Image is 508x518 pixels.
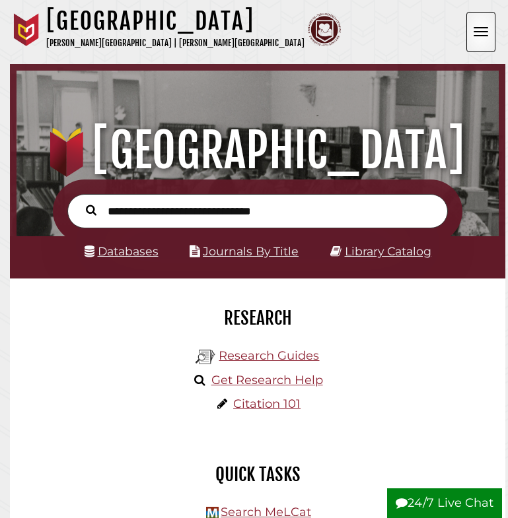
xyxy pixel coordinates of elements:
[219,348,319,363] a: Research Guides
[196,347,215,367] img: Hekman Library Logo
[20,463,495,486] h2: Quick Tasks
[85,244,159,258] a: Databases
[20,307,495,329] h2: Research
[203,244,299,258] a: Journals By Title
[345,244,431,258] a: Library Catalog
[86,205,96,216] i: Search
[79,201,103,218] button: Search
[466,12,495,52] button: Open the menu
[24,121,491,179] h1: [GEOGRAPHIC_DATA]
[46,7,305,36] h1: [GEOGRAPHIC_DATA]
[10,13,43,46] img: Calvin University
[308,13,341,46] img: Calvin Theological Seminary
[46,36,305,51] p: [PERSON_NAME][GEOGRAPHIC_DATA] | [PERSON_NAME][GEOGRAPHIC_DATA]
[233,397,301,411] a: Citation 101
[211,373,323,387] a: Get Research Help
